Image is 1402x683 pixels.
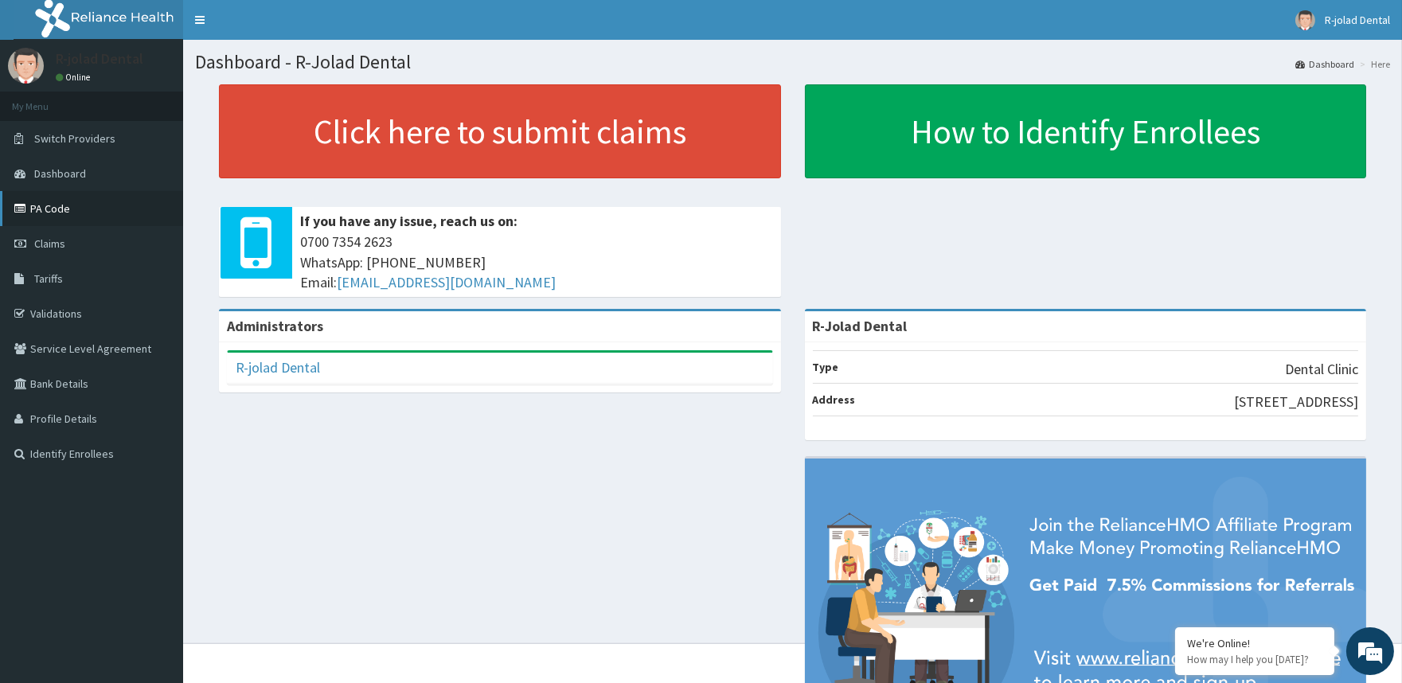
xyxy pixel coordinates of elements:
[805,84,1367,178] a: How to Identify Enrollees
[56,72,94,83] a: Online
[300,232,773,293] span: 0700 7354 2623 WhatsApp: [PHONE_NUMBER] Email:
[813,392,856,407] b: Address
[8,48,44,84] img: User Image
[56,52,143,66] p: R-jolad Dental
[34,131,115,146] span: Switch Providers
[1285,359,1358,380] p: Dental Clinic
[813,360,839,374] b: Type
[813,317,908,335] strong: R-Jolad Dental
[219,84,781,178] a: Click here to submit claims
[1325,13,1390,27] span: R-jolad Dental
[300,212,517,230] b: If you have any issue, reach us on:
[34,236,65,251] span: Claims
[227,317,323,335] b: Administrators
[1234,392,1358,412] p: [STREET_ADDRESS]
[1187,636,1322,650] div: We're Online!
[236,358,320,377] a: R-jolad Dental
[34,271,63,286] span: Tariffs
[195,52,1390,72] h1: Dashboard - R-Jolad Dental
[1295,57,1354,71] a: Dashboard
[34,166,86,181] span: Dashboard
[337,273,556,291] a: [EMAIL_ADDRESS][DOMAIN_NAME]
[1295,10,1315,30] img: User Image
[1187,653,1322,666] p: How may I help you today?
[1356,57,1390,71] li: Here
